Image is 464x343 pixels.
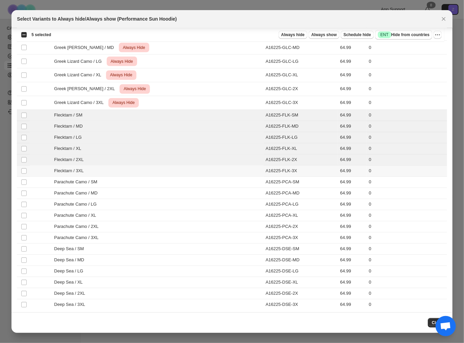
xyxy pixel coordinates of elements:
[338,266,367,277] td: 64.99
[343,32,371,37] span: Schedule hide
[31,32,51,37] span: 5 selected
[54,123,86,130] span: Flecktarn / MD
[264,155,338,166] td: A16225-FLK-2X
[367,132,447,143] td: 0
[338,233,367,244] td: 64.99
[54,100,107,106] span: Greek Lizard Camo / 3XL
[338,155,367,166] td: 64.99
[54,58,105,65] span: Greek Lizard Camo / LG
[428,318,447,327] button: Close
[367,110,447,121] td: 0
[54,223,102,230] span: Parachute Camo / 2XL
[338,110,367,121] td: 64.99
[54,190,101,197] span: Parachute Camo / MD
[17,16,177,22] h2: Select Variants to Always hide/Always show (Performance Sun Hoodie)
[436,316,456,336] a: Open chat
[338,166,367,177] td: 64.99
[367,155,447,166] td: 0
[264,277,338,288] td: A16225-DSE-XL
[338,277,367,288] td: 64.99
[439,14,448,24] button: Close
[54,168,87,175] span: Flecktarn / 3XL
[264,177,338,188] td: A16225-PCA-SM
[264,199,338,210] td: A16225-PCA-LG
[54,279,86,286] span: Deep Sea / XL
[264,188,338,199] td: A16225-PCA-MD
[338,221,367,233] td: 64.99
[54,257,88,264] span: Deep Sea / MD
[367,255,447,266] td: 0
[338,55,367,69] td: 64.99
[432,320,443,325] span: Close
[54,157,87,163] span: Flecktarn / 2XL
[367,82,447,96] td: 0
[264,110,338,121] td: A16225-FLK-SM
[54,44,118,51] span: Greek [PERSON_NAME] / MD
[367,199,447,210] td: 0
[367,166,447,177] td: 0
[381,32,389,37] span: ENT
[338,255,367,266] td: 64.99
[264,82,338,96] td: A16225-GLC-2X
[338,41,367,55] td: 64.99
[111,99,136,107] span: Always Hide
[338,132,367,143] td: 64.99
[264,166,338,177] td: A16225-FLK-3X
[54,212,100,219] span: Parachute Camo / XL
[264,69,338,82] td: A16225-GLC-XL
[367,55,447,69] td: 0
[367,221,447,233] td: 0
[264,41,338,55] td: A16225-GLC-MD
[264,288,338,299] td: A16225-DSE-2X
[309,31,339,39] button: Always show
[367,288,447,299] td: 0
[54,246,87,253] span: Deep Sea / SM
[264,210,338,221] td: A16225-PCA-XL
[264,143,338,155] td: A16225-FLK-XL
[378,31,430,38] span: Hide from countries
[264,244,338,255] td: A16225-DSE-SM
[367,244,447,255] td: 0
[367,121,447,132] td: 0
[54,146,85,152] span: Flecktarn / XL
[367,41,447,55] td: 0
[54,112,86,119] span: Flecktarn / SM
[54,201,100,208] span: Parachute Camo / LG
[367,210,447,221] td: 0
[264,221,338,233] td: A16225-PCA-2X
[434,31,442,39] button: More actions
[279,31,307,39] button: Always hide
[367,188,447,199] td: 0
[122,85,147,93] span: Always Hide
[281,32,305,37] span: Always hide
[338,199,367,210] td: 64.99
[338,188,367,199] td: 64.99
[264,132,338,143] td: A16225-FLK-LG
[109,57,134,65] span: Always Hide
[54,134,85,141] span: Flecktarn / LG
[375,30,432,39] button: SuccessENTHide from countries
[54,235,102,241] span: Parachute Camo / 3XL
[54,268,87,275] span: Deep Sea / LG
[311,32,337,37] span: Always show
[367,143,447,155] td: 0
[264,233,338,244] td: A16225-PCA-3X
[54,290,88,297] span: Deep Sea / 2XL
[338,96,367,110] td: 64.99
[338,299,367,311] td: 64.99
[367,266,447,277] td: 0
[338,288,367,299] td: 64.99
[54,301,88,308] span: Deep Sea / 3XL
[264,266,338,277] td: A16225-DSE-LG
[367,277,447,288] td: 0
[109,71,134,79] span: Always Hide
[54,72,105,79] span: Greek Lizard Camo / XL
[367,69,447,82] td: 0
[367,177,447,188] td: 0
[122,44,147,52] span: Always Hide
[338,210,367,221] td: 64.99
[341,31,373,39] button: Schedule hide
[338,177,367,188] td: 64.99
[54,179,101,186] span: Parachute Camo / SM
[367,233,447,244] td: 0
